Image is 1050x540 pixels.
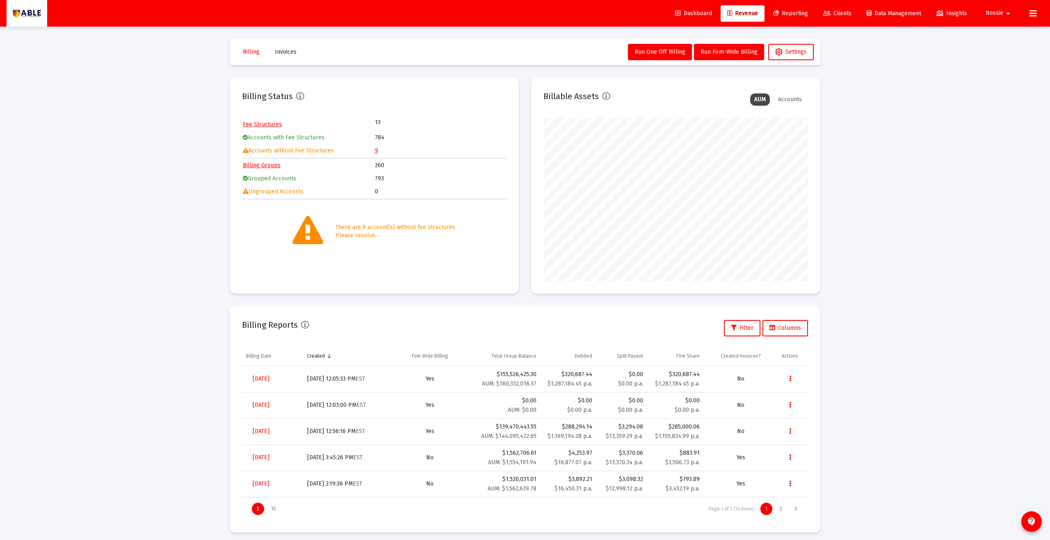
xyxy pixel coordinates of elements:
a: Billing Groups [243,162,281,169]
button: Run Firm-Wide Billing [694,44,764,60]
small: $1,287,184.45 p.a. [548,380,592,387]
a: [DATE] [246,449,276,466]
span: Reporting [773,10,808,17]
div: Billing Date [246,353,272,359]
small: AUM: $1,554,191.94 [488,459,536,466]
div: $4,253.97 [545,449,592,457]
div: $285,000.06 [651,423,699,431]
a: [DATE] [246,397,276,413]
div: Accounts [774,93,806,106]
a: Clients [817,5,858,22]
a: [DATE] [246,476,276,492]
small: AUM: $160,332,016.37 [482,380,536,387]
div: [DATE] 12:56:16 PM [307,427,390,436]
small: $1,155,834.99 p.a. [655,433,700,440]
td: 13 [375,118,441,127]
div: Yes [708,454,774,462]
div: Please resolve. [336,231,457,240]
td: Grouped Accounts [243,172,374,185]
small: $0.00 p.a. [618,380,643,387]
small: $16,877.07 p.a. [555,459,592,466]
div: Created Invoices? [721,353,761,359]
div: Display 5 items on page [252,503,264,515]
div: $3,370.06 [600,449,643,467]
a: Data Management [860,5,928,22]
button: Nossie [976,5,1023,21]
td: Column Created [303,346,394,366]
div: $3,098.32 [600,475,643,493]
button: Billing [236,44,266,60]
span: Filter [731,324,753,331]
button: Settings [768,44,814,60]
div: Firm Wide Billing [412,353,448,359]
div: $320,687.44 [651,370,699,379]
small: $1,287,184.45 p.a. [655,380,700,387]
small: EST [356,402,366,408]
small: EST [356,375,365,382]
div: [DATE] 3:45:26 PM [307,454,390,462]
span: Invoices [275,48,297,55]
div: No [398,454,462,462]
a: Revenue [721,5,765,22]
div: $1,520,031.01 [470,475,536,493]
div: Page 1 [760,503,772,515]
td: Column Billing Date [242,346,303,366]
div: Yes [398,427,462,436]
div: Debited [575,353,592,359]
div: Firm Share [676,353,700,359]
span: Revenue [727,10,758,17]
mat-icon: contact_support [1027,517,1036,526]
button: Columns [762,320,808,336]
h2: Billing Status [242,90,293,103]
div: [DATE] 2:19:36 PM [307,480,390,488]
div: $0.00 [600,370,643,388]
a: Dashboard [669,5,719,22]
div: $320,687.44 [545,370,592,379]
div: $1,562,706.61 [470,449,536,467]
div: [DATE] 12:03:00 PM [307,401,390,409]
div: Page 1 of 3 (14 items) [709,506,755,512]
a: [DATE] [246,371,276,387]
span: [DATE] [253,428,269,435]
small: $3,452.19 p.a. [666,485,700,492]
div: $0.00 [600,397,643,414]
td: Ungrouped Accounts [243,186,374,198]
div: $155,526,425.30 [470,370,536,388]
td: Column Firm Wide Billing [394,346,466,366]
h2: Billable Assets [543,90,599,103]
div: AUM [750,93,770,106]
td: Column Debited [541,346,596,366]
div: Page 3 [790,503,802,515]
div: $3,892.21 [545,475,592,483]
div: Page Navigation [242,497,808,520]
span: Insights [936,10,967,17]
div: No [708,375,774,383]
button: Run One Off Billing [628,44,692,60]
div: Yes [708,480,774,488]
div: $883.91 [651,449,699,457]
div: $288,294.14 [545,423,592,431]
small: AUM: $0.00 [508,406,536,413]
span: [DATE] [253,454,269,461]
span: Nossie [986,10,1003,17]
button: Invoices [268,44,303,60]
div: Data grid [242,346,808,520]
small: $13,359.29 p.a. [606,433,643,440]
div: Total Group Balance [491,353,536,359]
span: Run Firm-Wide Billing [701,48,758,55]
small: $0.00 p.a. [567,406,592,413]
small: $12,998.12 p.a. [606,485,643,492]
span: Dashboard [675,10,712,17]
a: Fee Structures [243,121,282,128]
div: No [708,401,774,409]
div: Actions [782,353,798,359]
span: [DATE] [253,375,269,382]
td: Accounts without Fee Structures [243,145,374,157]
div: There are 9 account(s) without fee structures. [336,223,457,231]
mat-icon: arrow_drop_down [1003,5,1013,22]
span: Columns [769,324,801,331]
div: Display 10 items on page [266,503,281,515]
span: Clients [823,10,851,17]
small: $13,370.34 p.a. [606,459,643,466]
small: $0.00 p.a. [675,406,700,413]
